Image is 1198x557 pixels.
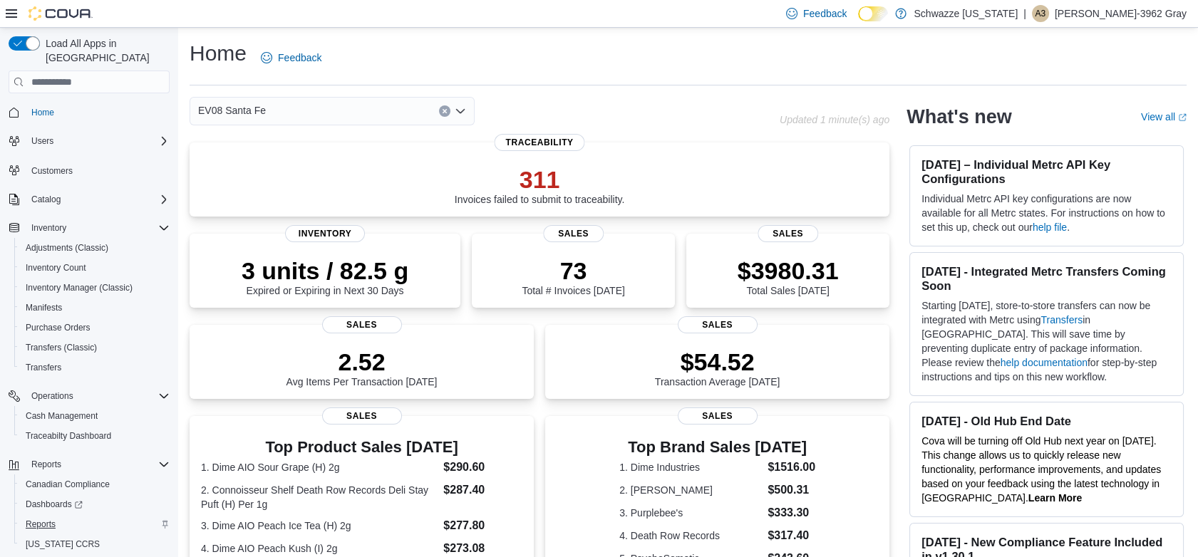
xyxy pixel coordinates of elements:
dd: $333.30 [768,504,815,521]
span: Cash Management [26,410,98,422]
h2: What's new [907,105,1011,128]
span: Sales [322,316,402,333]
span: Manifests [20,299,170,316]
span: Reports [26,519,56,530]
h1: Home [190,39,247,68]
span: Traceabilty Dashboard [20,427,170,444]
span: [US_STATE] CCRS [26,538,100,550]
div: Transaction Average [DATE] [655,348,780,387]
span: Inventory Manager (Classic) [26,282,133,293]
span: Reports [20,516,170,533]
span: Washington CCRS [20,536,170,553]
span: Inventory [285,225,365,242]
p: Individual Metrc API key configurations are now available for all Metrc states. For instructions ... [921,192,1172,234]
div: Total Sales [DATE] [738,256,839,296]
span: Cash Management [20,407,170,425]
span: Canadian Compliance [26,479,110,490]
p: 311 [455,165,625,194]
button: Home [3,102,175,123]
button: Inventory [3,218,175,238]
dt: 1. Dime Industries [619,460,762,474]
div: Total # Invoices [DATE] [522,256,624,296]
span: Sales [678,407,758,425]
span: Sales [322,407,402,425]
button: Catalog [26,191,66,208]
span: Users [26,132,170,150]
button: Inventory [26,219,72,236]
span: Transfers [26,362,61,373]
dt: 1. Dime AIO Sour Grape (H) 2g [201,460,438,474]
a: Manifests [20,299,68,316]
span: Purchase Orders [20,319,170,336]
span: Operations [26,387,170,405]
dt: 4. Death Row Records [619,529,762,543]
span: Dashboards [20,496,170,513]
button: Reports [14,514,175,534]
div: Invoices failed to submit to traceability. [455,165,625,205]
a: Transfers [20,359,67,376]
button: Adjustments (Classic) [14,238,175,258]
dd: $1516.00 [768,459,815,476]
h3: [DATE] - Old Hub End Date [921,414,1172,428]
a: View allExternal link [1141,111,1187,123]
h3: [DATE] – Individual Metrc API Key Configurations [921,157,1172,186]
dd: $317.40 [768,527,815,544]
dd: $500.31 [768,481,815,499]
button: Transfers (Classic) [14,338,175,358]
p: | [1023,5,1026,22]
dt: 3. Purplebee's [619,506,762,520]
span: Reports [31,459,61,470]
span: Sales [678,316,758,333]
button: Traceabilty Dashboard [14,426,175,446]
button: Inventory Count [14,258,175,278]
span: Users [31,135,53,147]
dt: 4. Dime AIO Peach Kush (I) 2g [201,541,438,556]
p: 3 units / 82.5 g [242,256,408,285]
dt: 3. Dime AIO Peach Ice Tea (H) 2g [201,519,438,533]
p: 73 [522,256,624,285]
span: Customers [31,165,73,177]
p: $3980.31 [738,256,839,285]
h3: Top Product Sales [DATE] [201,439,522,456]
span: Feedback [803,6,847,21]
a: help file [1033,222,1067,233]
span: Catalog [26,191,170,208]
dd: $290.60 [443,459,522,476]
button: Catalog [3,189,175,209]
span: Transfers [20,359,170,376]
span: Manifests [26,302,62,313]
a: Customers [26,162,78,179]
span: Dashboards [26,499,83,510]
a: Canadian Compliance [20,476,115,493]
span: Home [31,107,54,118]
div: Avg Items Per Transaction [DATE] [286,348,438,387]
dd: $273.08 [443,540,522,557]
button: Canadian Compliance [14,474,175,494]
h3: [DATE] - Integrated Metrc Transfers Coming Soon [921,264,1172,293]
button: Cash Management [14,406,175,426]
svg: External link [1178,113,1187,122]
dd: $287.40 [443,481,522,499]
div: Alfred-3962 Gray [1032,5,1049,22]
span: Traceability [495,134,585,151]
a: Inventory Manager (Classic) [20,279,138,296]
a: help documentation [1001,357,1088,368]
button: Operations [3,386,175,406]
p: 2.52 [286,348,438,376]
button: Manifests [14,298,175,318]
div: Expired or Expiring in Next 30 Days [242,256,408,296]
span: Sales [543,225,604,242]
h3: Top Brand Sales [DATE] [619,439,815,456]
p: Updated 1 minute(s) ago [780,114,889,125]
a: Traceabilty Dashboard [20,427,117,444]
button: Transfers [14,358,175,378]
span: Traceabilty Dashboard [26,430,111,442]
input: Dark Mode [858,6,888,21]
span: EV08 Santa Fe [198,102,266,119]
button: Users [3,131,175,151]
a: Feedback [255,43,327,72]
button: Customers [3,160,175,180]
span: Adjustments (Classic) [26,242,108,254]
span: A3 [1035,5,1045,22]
span: Sales [758,225,819,242]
